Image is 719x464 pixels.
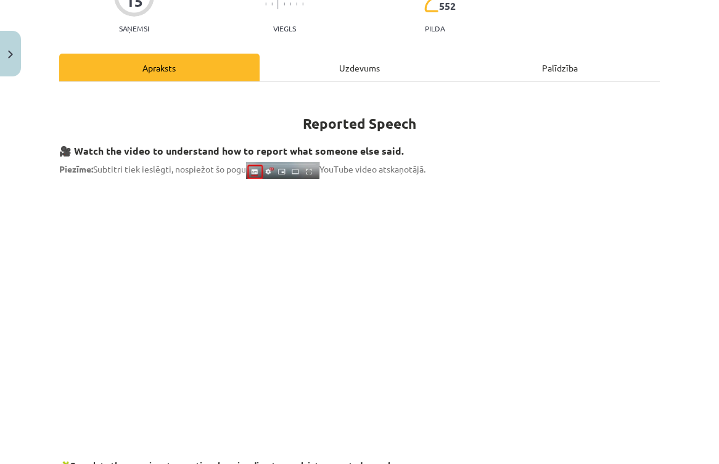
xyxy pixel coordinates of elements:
div: Palīdzība [459,54,660,81]
p: Viegls [273,24,296,33]
img: icon-short-line-57e1e144782c952c97e751825c79c345078a6d821885a25fce030b3d8c18986b.svg [271,2,273,6]
p: Saņemsi [114,24,154,33]
p: pilda [425,24,445,33]
img: icon-short-line-57e1e144782c952c97e751825c79c345078a6d821885a25fce030b3d8c18986b.svg [284,2,285,6]
img: icon-short-line-57e1e144782c952c97e751825c79c345078a6d821885a25fce030b3d8c18986b.svg [290,2,291,6]
strong: 🎥 Watch the video to understand how to report what someone else said. [59,144,404,157]
span: 552 [439,1,456,12]
img: icon-short-line-57e1e144782c952c97e751825c79c345078a6d821885a25fce030b3d8c18986b.svg [296,2,297,6]
div: Uzdevums [260,54,460,81]
span: Subtitri tiek ieslēgti, nospiežot šo pogu YouTube video atskaņotājā. [59,163,425,174]
strong: Piezīme: [59,163,93,174]
strong: Reported Speech [303,115,416,132]
img: icon-close-lesson-0947bae3869378f0d4975bcd49f059093ad1ed9edebbc8119c70593378902aed.svg [8,51,13,59]
img: icon-short-line-57e1e144782c952c97e751825c79c345078a6d821885a25fce030b3d8c18986b.svg [302,2,303,6]
div: Apraksts [59,54,260,81]
img: icon-short-line-57e1e144782c952c97e751825c79c345078a6d821885a25fce030b3d8c18986b.svg [265,2,266,6]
